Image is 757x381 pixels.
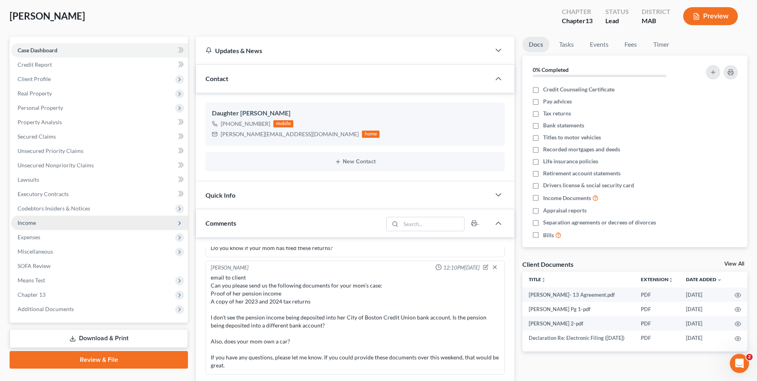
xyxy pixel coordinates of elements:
span: Codebtors Insiders & Notices [18,205,90,212]
iframe: Intercom live chat [730,354,749,373]
td: [DATE] [680,288,728,302]
span: Income [18,219,36,226]
span: Miscellaneous [18,248,53,255]
div: Lead [605,16,629,26]
span: Drivers license & social security card [543,181,634,189]
span: Means Test [18,277,45,284]
a: Credit Report [11,58,188,72]
a: Docs [522,37,549,52]
strong: 0% Completed [533,66,569,73]
td: PDF [634,288,680,302]
span: Pay advices [543,97,572,105]
td: [PERSON_NAME]- 13 Agreement.pdf [522,288,634,302]
span: Real Property [18,90,52,97]
a: View All [724,261,744,267]
span: Quick Info [206,191,235,199]
span: Recorded mortgages and deeds [543,145,620,153]
span: Credit Counseling Certificate [543,85,615,93]
a: Executory Contracts [11,187,188,201]
span: Additional Documents [18,306,74,312]
td: PDF [634,331,680,345]
a: Events [583,37,615,52]
span: Unsecured Nonpriority Claims [18,162,94,169]
span: Titles to motor vehicles [543,133,601,141]
input: Search... [401,217,464,231]
i: unfold_more [541,278,546,282]
td: [DATE] [680,302,728,316]
div: District [642,7,670,16]
a: Tasks [553,37,580,52]
span: Contact [206,75,228,82]
span: 13 [585,17,593,24]
td: [PERSON_NAME] Pg 1-pdf [522,302,634,316]
a: Extensionunfold_more [641,276,673,282]
td: [DATE] [680,316,728,331]
a: SOFA Review [11,259,188,273]
span: Separation agreements or decrees of divorces [543,218,656,226]
div: [PERSON_NAME][EMAIL_ADDRESS][DOMAIN_NAME] [221,130,359,138]
td: [PERSON_NAME] 2-pdf [522,316,634,331]
span: SOFA Review [18,262,51,269]
div: Updates & News [206,46,481,55]
span: Life insurance policies [543,157,598,165]
span: Bank statements [543,121,584,129]
span: Income Documents [543,194,591,202]
td: Declaration Re: Electronic Filing ([DATE]) [522,331,634,345]
span: Personal Property [18,104,63,111]
span: Credit Report [18,61,52,68]
a: Unsecured Nonpriority Claims [11,158,188,173]
div: mobile [273,120,293,127]
span: 12:10PM[DATE] [443,264,480,272]
div: home [362,131,379,138]
a: Fees [618,37,644,52]
td: PDF [634,316,680,331]
a: Lawsuits [11,173,188,187]
span: Bills [543,231,554,239]
td: PDF [634,302,680,316]
a: Download & Print [10,329,188,348]
div: Chapter [562,7,593,16]
div: email to client Can you please send us the following documents for your mom's case: Proof of her ... [211,274,500,369]
span: Case Dashboard [18,47,57,54]
span: Client Profile [18,75,51,82]
div: [PHONE_NUMBER] [221,120,270,128]
div: Daughter [PERSON_NAME] [212,109,498,118]
span: Executory Contracts [18,190,69,197]
td: [DATE] [680,331,728,345]
a: Titleunfold_more [529,276,546,282]
a: Secured Claims [11,129,188,144]
button: Preview [683,7,738,25]
span: Expenses [18,234,40,240]
i: unfold_more [668,278,673,282]
a: Unsecured Priority Claims [11,144,188,158]
span: Retirement account statements [543,169,621,177]
div: [PERSON_NAME] [211,264,249,272]
span: Chapter 13 [18,291,45,298]
button: New Contact [212,159,498,165]
a: Case Dashboard [11,43,188,58]
span: [PERSON_NAME] [10,10,85,22]
a: Property Analysis [11,115,188,129]
span: Comments [206,219,236,227]
span: Unsecured Priority Claims [18,147,83,154]
a: Review & File [10,351,188,369]
a: Timer [647,37,676,52]
span: Appraisal reports [543,206,587,214]
i: expand_more [717,278,722,282]
a: Date Added expand_more [686,276,722,282]
span: Secured Claims [18,133,56,140]
div: Chapter [562,16,593,26]
span: Lawsuits [18,176,39,183]
span: 2 [746,354,753,360]
div: MAB [642,16,670,26]
div: Client Documents [522,260,573,268]
div: Status [605,7,629,16]
span: Tax returns [543,109,571,117]
span: Property Analysis [18,119,62,125]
